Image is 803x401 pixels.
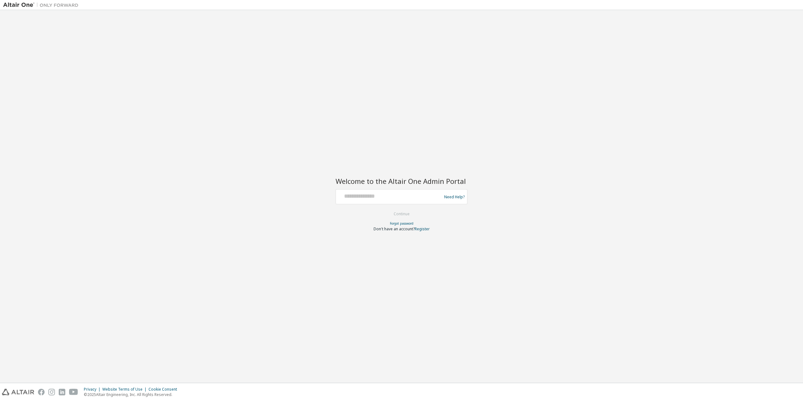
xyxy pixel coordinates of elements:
div: Cookie Consent [148,387,181,392]
p: © 2025 Altair Engineering, Inc. All Rights Reserved. [84,392,181,397]
img: Altair One [3,2,82,8]
img: facebook.svg [38,389,45,395]
a: Forgot password [390,221,413,226]
img: instagram.svg [48,389,55,395]
img: youtube.svg [69,389,78,395]
img: altair_logo.svg [2,389,34,395]
img: linkedin.svg [59,389,65,395]
span: Don't have an account? [374,226,415,232]
div: Privacy [84,387,102,392]
div: Website Terms of Use [102,387,148,392]
a: Register [415,226,430,232]
h2: Welcome to the Altair One Admin Portal [336,177,467,185]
